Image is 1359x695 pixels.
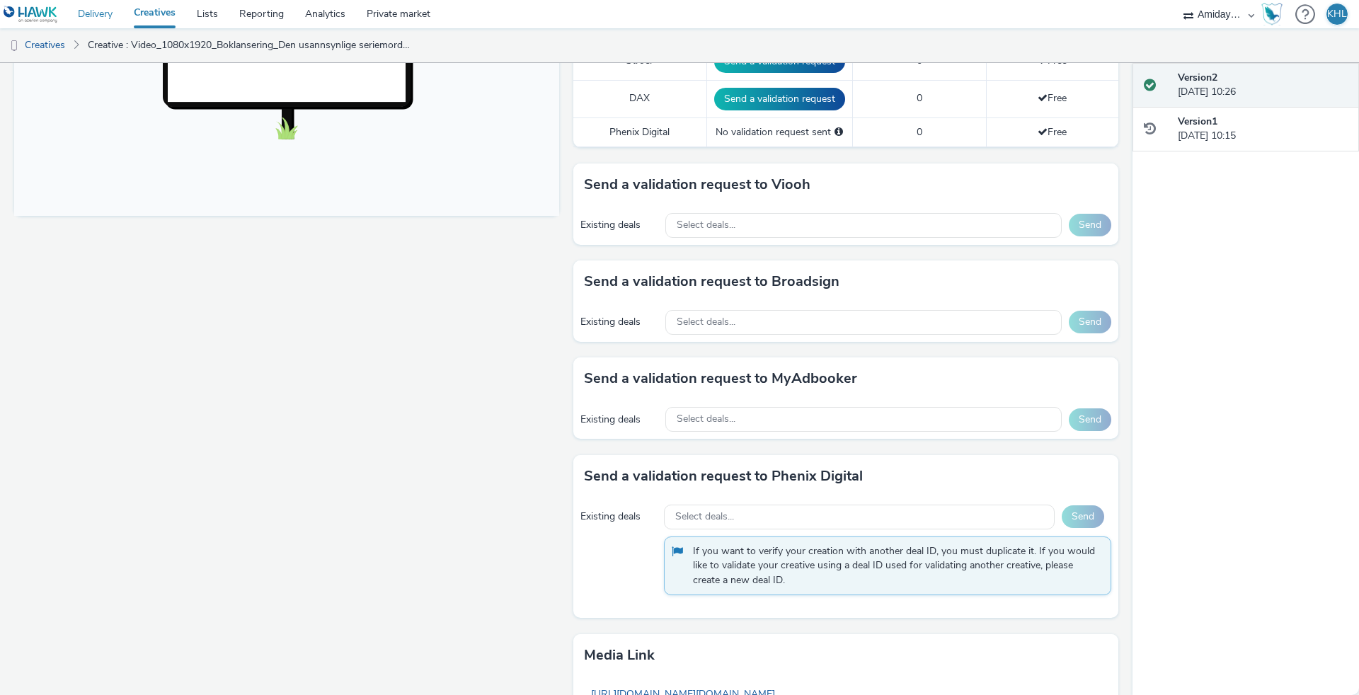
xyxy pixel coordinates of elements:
div: Existing deals [580,315,658,329]
button: Send [1069,214,1111,236]
h3: Send a validation request to MyAdbooker [584,368,857,389]
h3: Send a validation request to Viooh [584,174,810,195]
td: Phenix Digital [573,117,706,147]
span: Select deals... [677,316,735,328]
div: Existing deals [580,218,658,232]
span: Free [1038,91,1067,105]
td: DAX [573,80,706,117]
div: Existing deals [580,413,658,427]
div: Existing deals [580,510,657,524]
a: Hawk Academy [1261,3,1288,25]
h3: Media link [584,645,655,666]
strong: Version 1 [1178,115,1217,128]
strong: Version 2 [1178,71,1217,84]
div: Please select a deal below and click on Send to send a validation request to Phenix Digital. [835,125,843,139]
img: undefined Logo [4,6,58,23]
span: 0 [917,91,922,105]
span: Select deals... [675,511,734,523]
div: No validation request sent [714,125,845,139]
img: Hawk Academy [1261,3,1283,25]
span: 0 [917,125,922,139]
button: Send [1069,408,1111,431]
div: [DATE] 10:15 [1178,115,1348,144]
button: Send a validation request [714,88,845,110]
span: Select deals... [677,413,735,425]
span: Select deals... [677,219,735,231]
div: KHL [1327,4,1347,25]
img: dooh [7,39,21,53]
span: Free [1038,125,1067,139]
div: [DATE] 10:26 [1178,71,1348,100]
h3: Send a validation request to Phenix Digital [584,466,863,487]
a: Creative : Video_1080x1920_Boklansering_Den usannsynlige seriemorderen_Arnfinn Nesset [81,28,420,62]
h3: Send a validation request to Broadsign [584,271,839,292]
span: If you want to verify your creation with another deal ID, you must duplicate it. If you would lik... [693,544,1096,587]
button: Send [1062,505,1104,528]
button: Send [1069,311,1111,333]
